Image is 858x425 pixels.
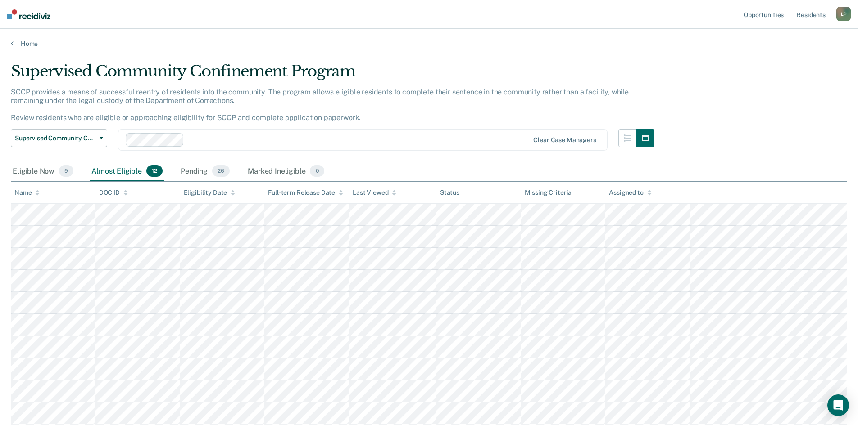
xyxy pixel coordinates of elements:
[836,7,851,21] button: LP
[90,161,164,181] div: Almost Eligible12
[836,7,851,21] div: L P
[827,394,849,416] div: Open Intercom Messenger
[525,189,572,197] div: Missing Criteria
[11,40,847,48] a: Home
[11,161,75,181] div: Eligible Now9
[246,161,326,181] div: Marked Ineligible0
[184,189,236,197] div: Eligibility Date
[353,189,396,197] div: Last Viewed
[146,165,163,177] span: 12
[59,165,73,177] span: 9
[7,9,50,19] img: Recidiviz
[179,161,232,181] div: Pending26
[310,165,324,177] span: 0
[440,189,459,197] div: Status
[212,165,230,177] span: 26
[268,189,343,197] div: Full-term Release Date
[533,136,596,144] div: Clear case managers
[11,62,654,88] div: Supervised Community Confinement Program
[11,88,629,122] p: SCCP provides a means of successful reentry of residents into the community. The program allows e...
[99,189,128,197] div: DOC ID
[15,134,96,142] span: Supervised Community Confinement Program
[11,129,107,147] button: Supervised Community Confinement Program
[609,189,651,197] div: Assigned to
[14,189,40,197] div: Name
